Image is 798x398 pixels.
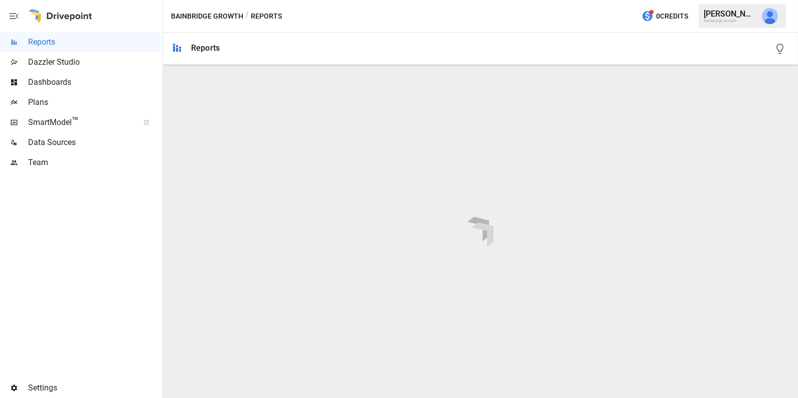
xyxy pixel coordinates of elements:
[637,7,692,26] button: 0Credits
[28,96,161,108] span: Plans
[72,115,79,127] span: ™
[28,56,161,68] span: Dazzler Studio
[762,8,778,24] img: Julie Wilton
[467,217,494,247] img: drivepoint-animation.ef608ccb.svg
[245,10,249,23] div: /
[28,137,161,149] span: Data Sources
[756,2,784,30] button: Julie Wilton
[28,382,161,394] span: Settings
[191,43,220,53] div: Reports
[28,116,132,128] span: SmartModel
[28,76,161,88] span: Dashboards
[704,19,756,23] div: Bainbridge Growth
[28,36,161,48] span: Reports
[28,157,161,169] span: Team
[656,10,688,23] span: 0 Credits
[704,9,756,19] div: [PERSON_NAME]
[171,10,243,23] button: Bainbridge Growth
